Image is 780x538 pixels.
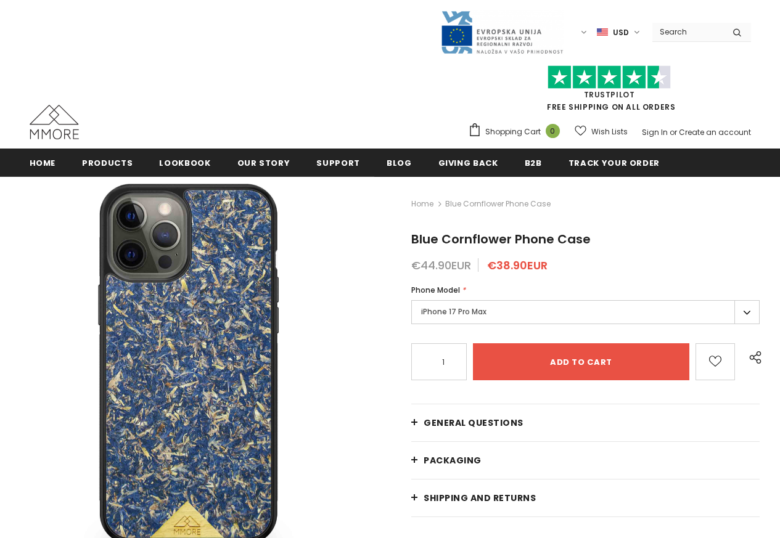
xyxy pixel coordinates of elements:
[584,89,635,100] a: Trustpilot
[487,258,548,273] span: €38.90EUR
[387,149,412,176] a: Blog
[237,149,290,176] a: Our Story
[473,343,689,380] input: Add to cart
[159,157,210,169] span: Lookbook
[411,300,760,324] label: iPhone 17 Pro Max
[569,157,660,169] span: Track your order
[438,157,498,169] span: Giving back
[159,149,210,176] a: Lookbook
[445,197,551,211] span: Blue Cornflower Phone Case
[548,65,671,89] img: Trust Pilot Stars
[411,230,591,248] span: Blue Cornflower Phone Case
[424,492,536,504] span: Shipping and returns
[591,126,628,138] span: Wish Lists
[411,404,760,441] a: General Questions
[569,149,660,176] a: Track your order
[670,127,677,137] span: or
[237,157,290,169] span: Our Story
[597,27,608,38] img: USD
[30,105,79,139] img: MMORE Cases
[411,258,471,273] span: €44.90EUR
[30,149,56,176] a: Home
[316,157,360,169] span: support
[411,197,433,211] a: Home
[652,23,723,41] input: Search Site
[525,157,542,169] span: B2B
[613,26,629,39] span: USD
[440,10,564,55] img: Javni Razpis
[387,157,412,169] span: Blog
[316,149,360,176] a: support
[575,121,628,142] a: Wish Lists
[440,26,564,37] a: Javni Razpis
[30,157,56,169] span: Home
[468,71,751,112] span: FREE SHIPPING ON ALL ORDERS
[438,149,498,176] a: Giving back
[411,442,760,479] a: PACKAGING
[411,479,760,516] a: Shipping and returns
[546,124,560,138] span: 0
[82,149,133,176] a: Products
[424,417,523,429] span: General Questions
[82,157,133,169] span: Products
[679,127,751,137] a: Create an account
[424,454,482,467] span: PACKAGING
[468,123,566,141] a: Shopping Cart 0
[411,285,460,295] span: Phone Model
[485,126,541,138] span: Shopping Cart
[642,127,668,137] a: Sign In
[525,149,542,176] a: B2B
